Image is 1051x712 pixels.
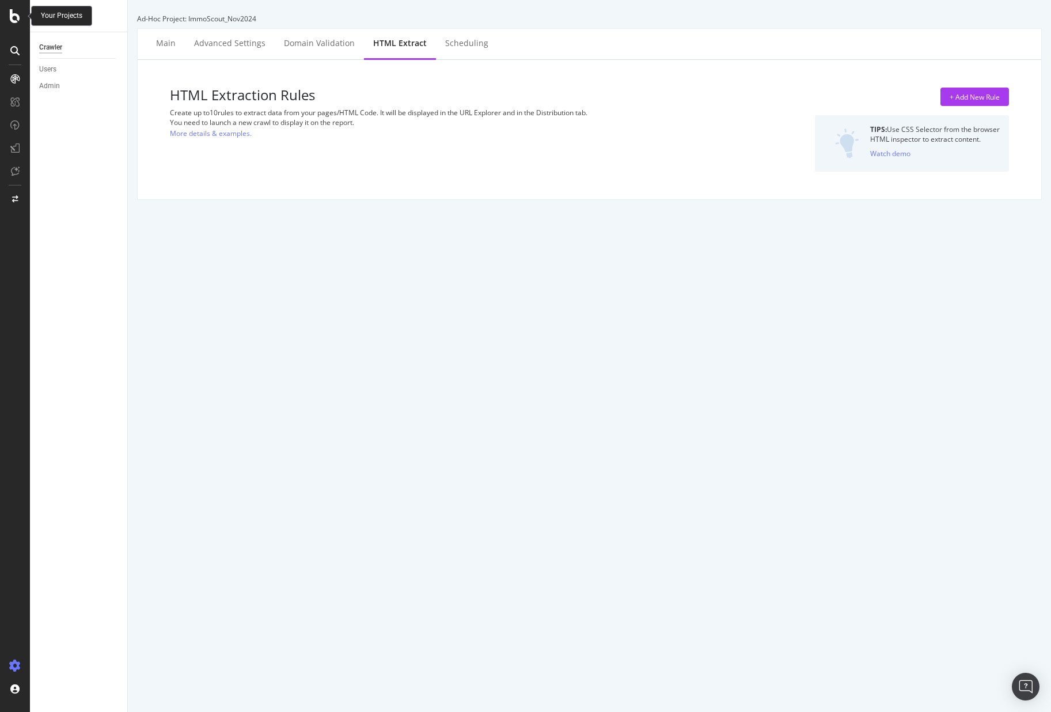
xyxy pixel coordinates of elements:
div: + Add New Rule [950,92,1000,102]
strong: TIPS: [870,124,887,134]
div: You need to launch a new crawl to display it on the report. [170,118,723,127]
div: Your Projects [41,11,82,21]
div: Ad-Hoc Project: ImmoScout_Nov2024 [137,14,1042,24]
h3: HTML Extraction Rules [170,88,723,103]
div: Domain Validation [284,37,355,49]
div: HTML inspector to extract content. [870,134,1000,144]
div: Crawler [39,41,62,54]
a: Crawler [39,41,119,54]
div: Open Intercom Messenger [1012,673,1039,700]
div: Admin [39,80,60,92]
a: Admin [39,80,119,92]
img: DZQOUYU0WpgAAAAASUVORK5CYII= [835,128,859,158]
div: Use CSS Selector from the browser [870,124,1000,134]
div: HTML Extract [373,37,427,49]
div: Main [156,37,176,49]
div: Watch demo [870,149,910,158]
div: Advanced Settings [194,37,265,49]
a: More details & examples. [170,127,252,139]
div: Create up to 10 rules to extract data from your pages/HTML Code. It will be displayed in the URL ... [170,108,723,118]
a: Users [39,63,119,75]
div: Users [39,63,56,75]
div: Scheduling [445,37,488,49]
button: Watch demo [870,144,910,162]
button: + Add New Rule [940,88,1009,106]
